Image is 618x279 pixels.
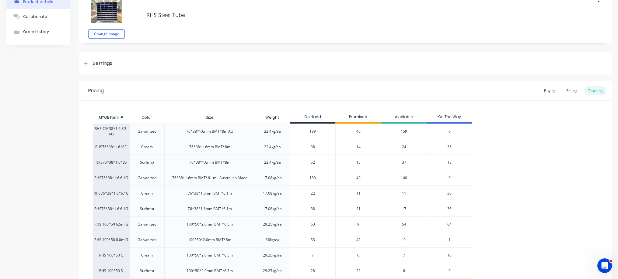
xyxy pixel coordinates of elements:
div: 100*50*2.0mm BMT*6.5m [187,253,233,258]
div: 38 [290,201,335,216]
div: Tracking [585,86,606,95]
div: Galvanized [138,129,156,134]
div: 22.4kg/ea [264,129,281,134]
div: 140 [381,170,427,185]
div: 199 [290,124,335,139]
div: Weight [260,110,284,125]
div: Cream [141,191,153,196]
div: 54 [381,216,427,232]
textarea: RHS Steel Tube [143,8,555,22]
div: RHS76*38*1.6 6.1G [93,201,129,216]
span: 0 [449,268,451,274]
div: 100*50*2.0mm BMT*6.5m [187,222,233,227]
div: 63 [290,217,335,232]
div: On Hand [290,111,335,124]
div: 100*50*2.0mm BMT*6.5m [187,268,233,274]
div: Settings [93,60,112,67]
div: RHS76*38*1.6 6.1G [93,170,129,185]
span: 64 [447,222,452,227]
div: 17.08kg/ea [263,206,282,212]
div: RHS 100*50 S [93,263,129,278]
div: 24 [381,139,427,155]
div: -9 [381,232,427,247]
span: 40 [356,129,361,134]
span: 0 [449,175,451,181]
div: Galvanized [138,237,156,243]
div: Available [381,111,427,124]
div: Color [137,110,157,125]
div: RHS 76*38*1.6 8G-AU [93,124,129,139]
button: Order History [6,24,70,39]
div: Surfmist [140,160,154,165]
div: 100*50*2.0mm BMT*8m [188,237,231,243]
div: 76*38*1.6mm BMT*8m [189,144,230,150]
div: Order History [23,29,49,34]
div: 7 [290,248,335,263]
div: 17.08kg/ea [263,191,282,196]
span: 36 [447,206,452,212]
span: 42 [356,237,361,243]
div: 76*38*1.6mm BMT*6.1m - Australian Made [172,175,247,181]
div: Collaborate [23,14,47,19]
div: 52 [290,155,335,170]
div: MYOB Item # [93,111,129,124]
span: 15 [356,160,361,165]
div: On The Way [427,111,472,124]
div: 7 [381,247,427,263]
div: Surfmist [140,206,154,212]
span: 0 [449,129,451,134]
div: 11 [381,185,427,201]
span: 10 [447,253,452,258]
div: 38 [290,139,335,155]
div: Pricing [88,87,104,94]
div: 29.25kg/ea [263,268,282,274]
div: RHS 100*50 8.0m G [93,232,129,247]
div: 33 [290,232,335,247]
div: RHS 100*50 C [93,247,129,263]
div: RHS 100*50 6.5m G [93,216,129,232]
div: 76*38*1.6mm BMT*6.1m [188,206,232,212]
div: 17 [381,201,427,216]
div: 76*38*1.6mm BMT*6.1m [188,191,232,196]
div: 36kg/ea [266,237,279,243]
div: Cream [141,253,153,258]
span: 22 [356,268,361,274]
button: Collaborate [6,9,70,24]
span: 21 [356,206,361,212]
div: RHS76*38*1.6*8C [93,139,129,155]
div: Buying [541,86,559,95]
span: 36 [447,191,452,196]
div: 37 [381,155,427,170]
div: Surfmist [140,268,154,274]
div: 76*38*1.6mm BMT*8m [189,160,230,165]
span: 36 [447,144,452,150]
div: 29.25kg/ea [263,222,282,227]
div: Size [201,110,218,125]
div: Cream [141,144,153,150]
div: 17.08kg/ea [263,175,282,181]
div: Selling [563,86,581,95]
iframe: Intercom live chat [597,258,612,273]
div: 6 [381,263,427,278]
button: Change image [88,29,125,39]
span: 14 [356,144,361,150]
div: RHS76*38*1.6*6.1C [93,185,129,201]
div: RHS76*38*1.6*8S [93,155,129,170]
span: 11 [356,191,361,196]
span: 18 [447,160,452,165]
span: 9 [357,222,359,227]
div: 22 [290,186,335,201]
div: Galvanized [138,175,156,181]
div: 29.25kg/ea [263,253,282,258]
div: 76*38*1.6mm BMT*8m AU [186,129,233,134]
div: 28 [290,263,335,278]
span: 0 [357,253,359,258]
span: 40 [356,175,361,181]
div: Galvanized [138,222,156,227]
div: 159 [381,124,427,139]
div: 180 [290,170,335,185]
div: 22.4kg/ea [264,144,281,150]
span: 1 [449,237,451,243]
div: 22.4kg/ea [264,160,281,165]
div: Promised [335,111,381,124]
